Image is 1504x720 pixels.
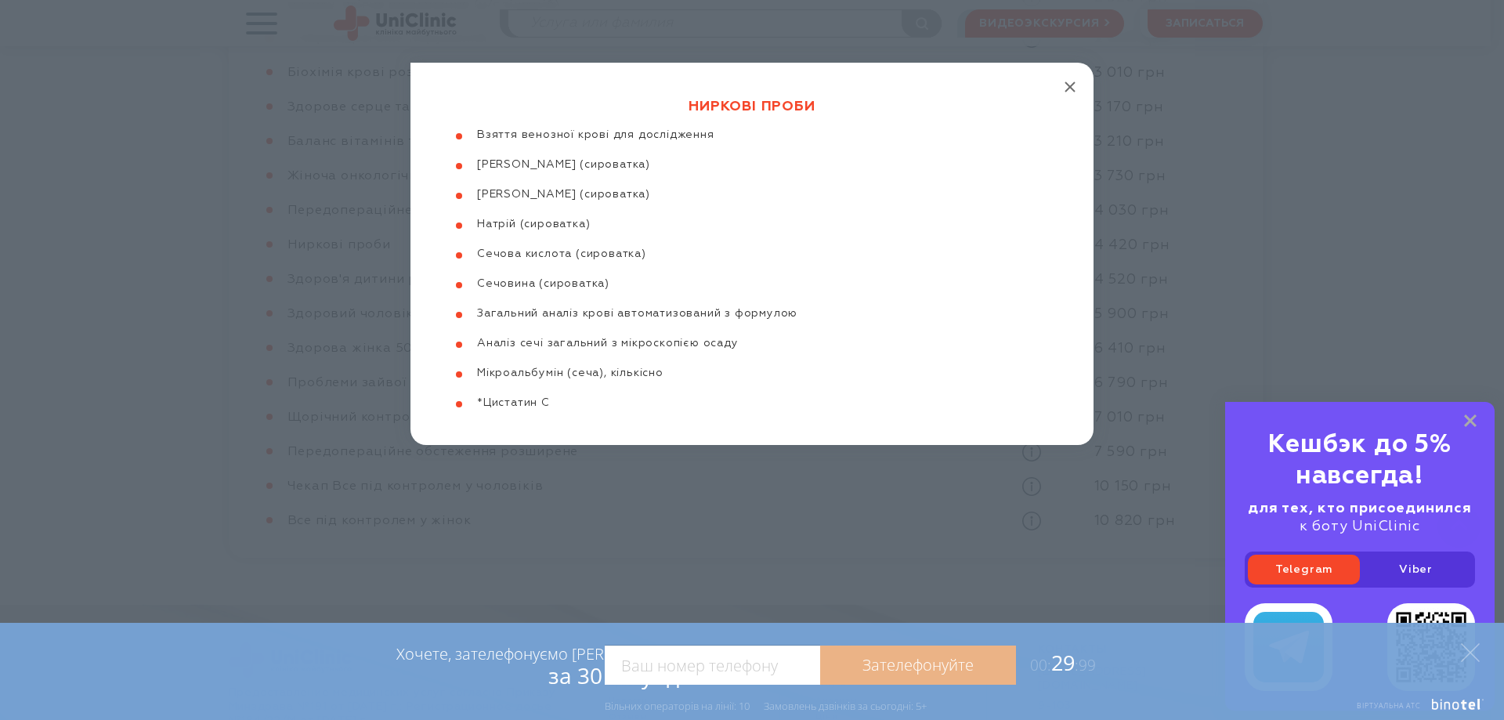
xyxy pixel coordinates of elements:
span: Віртуальна АТС [1357,700,1421,711]
span: 00: [1030,655,1051,675]
div: Вільних операторів на лінії: 10 Замовлень дзвінків за сьогодні: 5+ [605,700,927,712]
li: *Цистатин С [446,396,1058,410]
li: Аналіз сечі загальний з мікроскопією осаду [446,336,1058,350]
li: Мікроальбумін (сеча), кількісно [446,366,1058,380]
li: Взяття венозної крові для дослідження [446,128,1058,142]
span: :99 [1075,655,1096,675]
li: Сечовина (сироватка) [446,277,1058,291]
input: Ваш номер телефону [605,646,820,685]
a: Віртуальна АТС [1339,699,1484,720]
div: к боту UniClinic [1245,500,1475,536]
li: Загальний аналіз крові автоматизований з формулою [446,306,1058,320]
li: [PERSON_NAME] (сироватка) [446,157,1058,172]
a: Telegram [1248,555,1360,584]
li: Натрій (сироватка) [446,217,1058,231]
li: Сечова кислота (сироватка) [446,247,1058,261]
div: Ниркові проби [446,98,1058,128]
b: для тех, кто присоединился [1248,501,1472,516]
div: Кешбэк до 5% навсегда! [1245,429,1475,492]
li: [PERSON_NAME] (сироватка) [446,187,1058,201]
a: Зателефонуйте [820,646,1016,685]
a: Viber [1360,555,1472,584]
span: 29 [1016,648,1096,677]
span: за 30 секунд? [548,660,689,690]
div: Хочете, зателефонуємо [PERSON_NAME] [396,644,689,688]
